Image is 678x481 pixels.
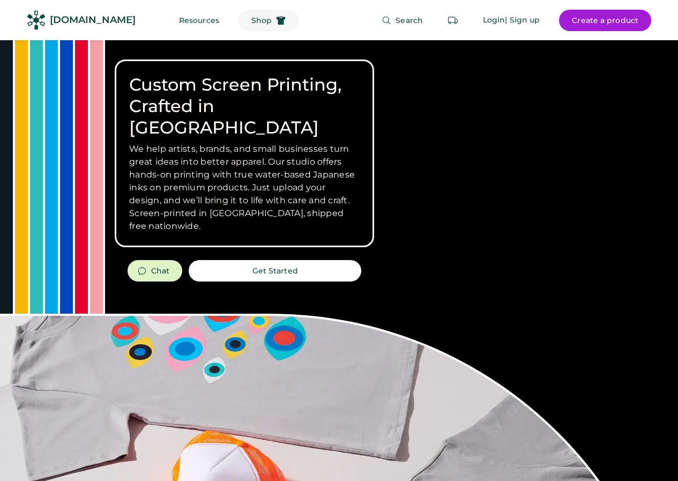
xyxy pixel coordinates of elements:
[369,10,436,31] button: Search
[129,74,360,138] h1: Custom Screen Printing, Crafted in [GEOGRAPHIC_DATA]
[559,10,651,31] button: Create a product
[50,13,136,27] div: [DOMAIN_NAME]
[483,15,505,26] div: Login
[239,10,299,31] button: Shop
[128,260,182,282] button: Chat
[129,143,360,233] h3: We help artists, brands, and small businesses turn great ideas into better apparel. Our studio of...
[189,260,361,282] button: Get Started
[166,10,232,31] button: Resources
[251,17,272,24] span: Shop
[27,11,46,29] img: Rendered Logo - Screens
[505,15,540,26] div: | Sign up
[396,17,423,24] span: Search
[442,10,464,31] button: Retrieve an order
